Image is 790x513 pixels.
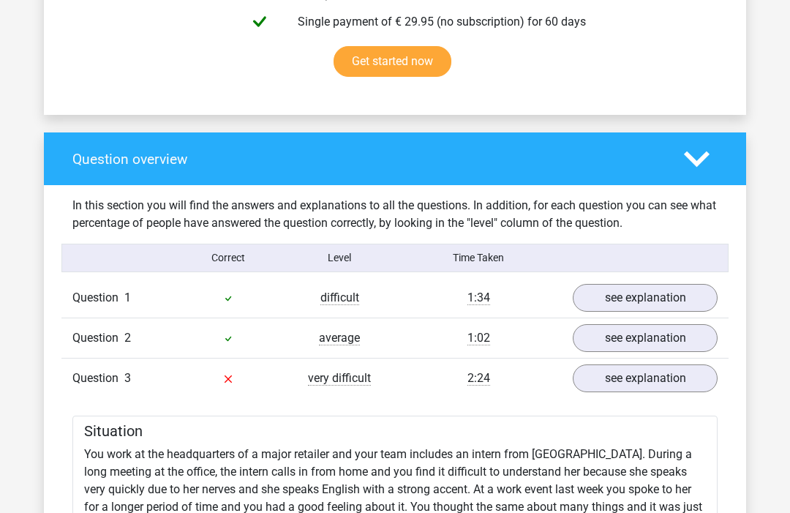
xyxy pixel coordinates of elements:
span: Question [72,289,124,307]
div: Correct [173,250,285,266]
div: In this section you will find the answers and explanations to all the questions. In addition, for... [61,197,729,232]
span: 1:02 [467,331,490,345]
span: average [319,331,360,345]
a: see explanation [573,284,718,312]
a: see explanation [573,324,718,352]
h5: Situation [84,422,706,440]
h4: Question overview [72,151,662,168]
span: 1 [124,291,131,304]
span: Question [72,329,124,347]
span: 2 [124,331,131,345]
a: see explanation [573,364,718,392]
span: very difficult [308,371,371,386]
span: difficult [320,291,359,305]
span: 3 [124,371,131,385]
span: 2:24 [467,371,490,386]
div: Level [284,250,395,266]
span: Question [72,370,124,387]
a: Get started now [334,46,451,77]
div: Time Taken [395,250,562,266]
span: 1:34 [467,291,490,305]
